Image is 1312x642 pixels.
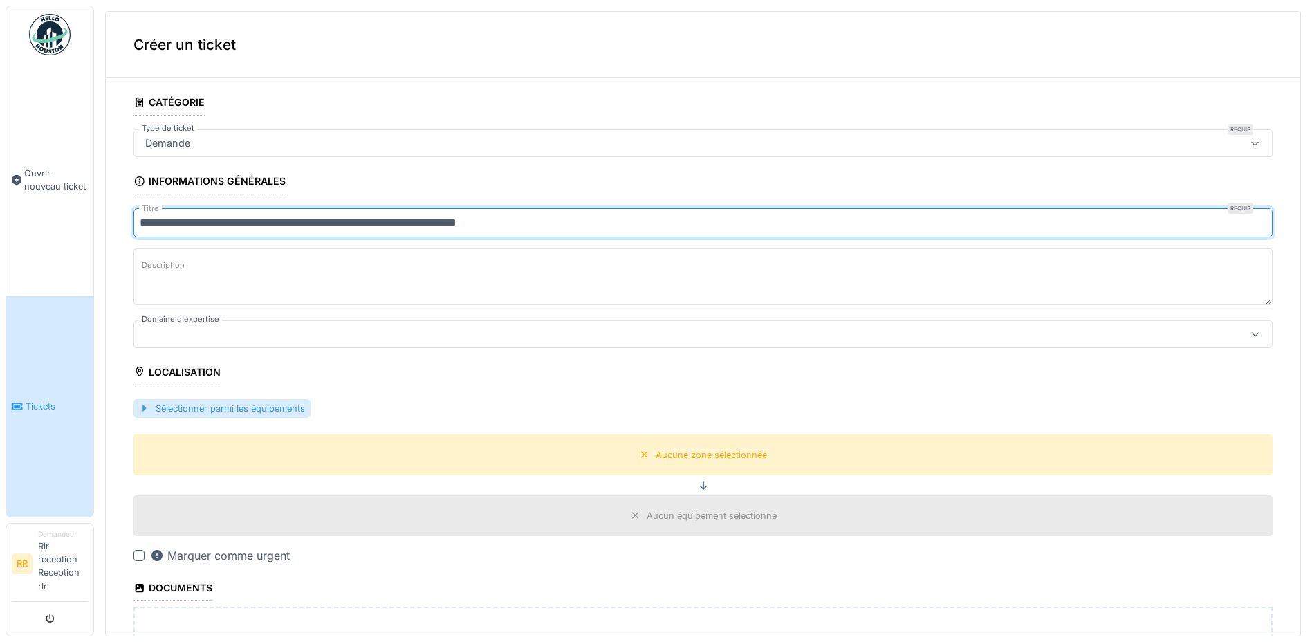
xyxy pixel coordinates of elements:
a: Ouvrir nouveau ticket [6,63,93,296]
div: Informations générales [133,171,286,194]
div: Catégorie [133,92,205,116]
label: Domaine d'expertise [139,313,222,325]
span: Ouvrir nouveau ticket [24,167,88,193]
div: Demandeur [38,529,88,540]
div: Aucun équipement sélectionné [647,509,777,522]
label: Description [139,257,187,274]
span: Tickets [26,400,88,413]
div: Aucune zone sélectionnée [656,448,767,461]
div: Créer un ticket [106,12,1300,78]
div: Requis [1228,124,1253,135]
img: Badge_color-CXgf-gQk.svg [29,14,71,55]
div: Marquer comme urgent [150,547,290,564]
div: Localisation [133,362,221,385]
a: RR DemandeurRlr reception Reception rlr [12,529,88,602]
a: Tickets [6,296,93,516]
label: Titre [139,203,162,214]
li: RR [12,553,33,574]
div: Requis [1228,203,1253,214]
div: Demande [140,136,196,151]
li: Rlr reception Reception rlr [38,529,88,598]
label: Type de ticket [139,122,197,134]
div: Documents [133,578,212,601]
div: Sélectionner parmi les équipements [133,399,311,418]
